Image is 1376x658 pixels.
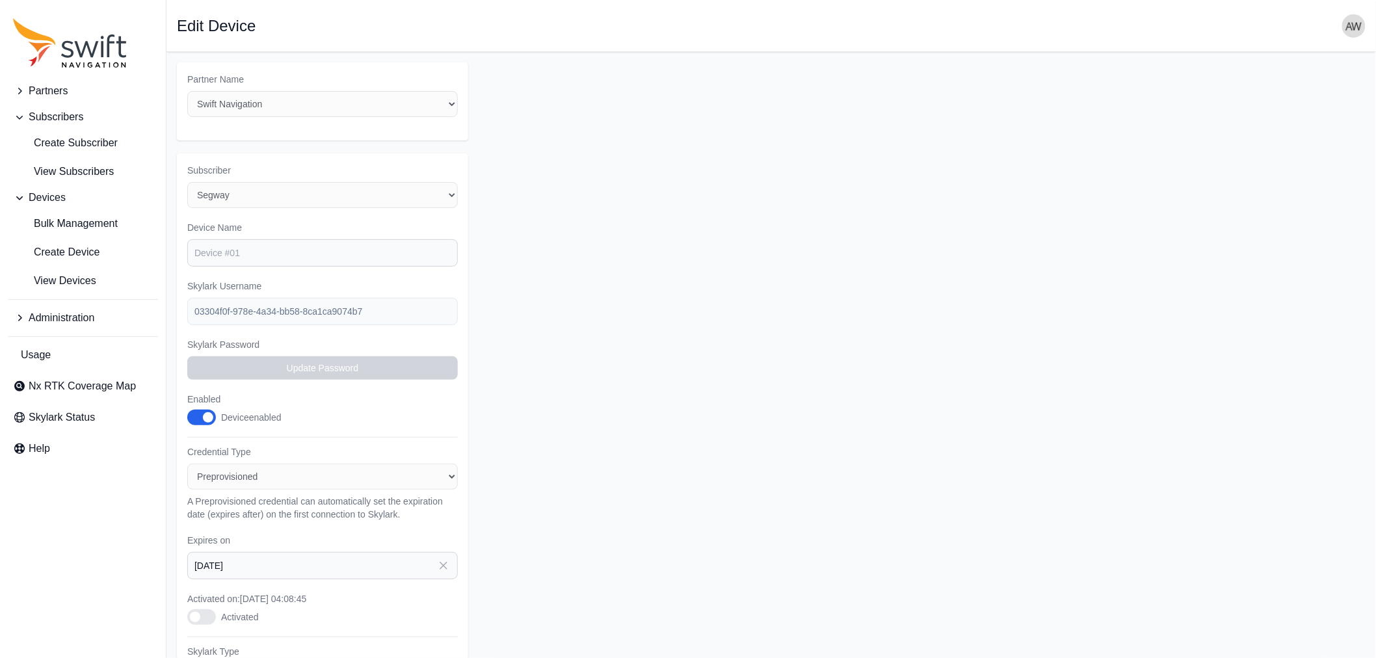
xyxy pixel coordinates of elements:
img: user photo [1342,14,1366,38]
a: Usage [8,342,158,368]
a: Skylark Status [8,404,158,430]
label: Partner Name [187,73,458,86]
button: Partners [8,78,158,104]
p: A Preprovisioned credential can automatically set the expiration date (expires after) on the firs... [187,495,458,521]
span: Partners [29,83,68,99]
label: Credential Type [187,445,458,458]
div: Device enabled [221,411,282,424]
select: Partner Name [187,91,458,117]
span: View Subscribers [13,164,114,179]
button: Update Password [187,356,458,380]
a: Nx RTK Coverage Map [8,373,158,399]
label: Skylark Type [187,645,458,658]
input: example-user [187,298,458,325]
select: Subscriber [187,182,458,208]
span: Bulk Management [13,216,118,231]
a: View Subscribers [8,159,158,185]
span: Skylark Status [29,410,95,425]
button: Devices [8,185,158,211]
span: Subscribers [29,109,83,125]
label: Device Name [187,221,458,234]
input: Device #01 [187,239,458,267]
button: Administration [8,305,158,331]
a: Help [8,436,158,462]
label: Subscriber [187,164,458,177]
a: Create Device [8,239,158,265]
label: Skylark Password [187,338,458,351]
span: Devices [29,190,66,205]
span: View Devices [13,273,96,289]
label: Enabled [187,393,295,406]
span: Nx RTK Coverage Map [29,378,136,394]
a: Create Subscriber [8,130,158,156]
label: Skylark Username [187,280,458,293]
span: Administration [29,310,94,326]
span: Usage [21,347,51,363]
span: Help [29,441,50,456]
button: Subscribers [8,104,158,130]
span: Create Subscriber [13,135,118,151]
h1: Edit Device [177,18,256,34]
div: Activated [221,611,259,624]
label: Expires on [187,534,458,547]
a: View Devices [8,268,158,294]
span: Create Device [13,244,99,260]
label: Activated on: [DATE] 04:08:45 [187,592,458,605]
input: YYYY-MM-DD [187,552,458,579]
a: Bulk Management [8,211,158,237]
